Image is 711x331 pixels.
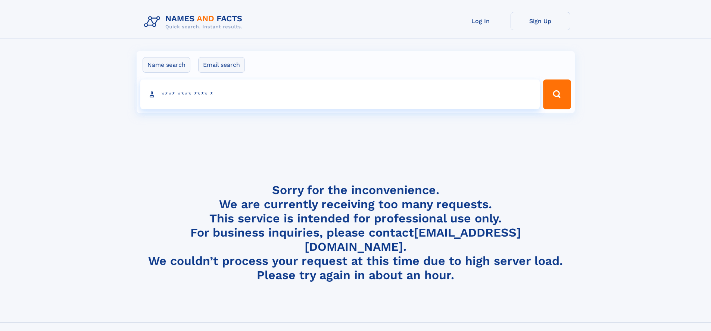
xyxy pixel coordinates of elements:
[305,225,521,254] a: [EMAIL_ADDRESS][DOMAIN_NAME]
[451,12,511,30] a: Log In
[198,57,245,73] label: Email search
[140,79,540,109] input: search input
[141,183,570,282] h4: Sorry for the inconvenience. We are currently receiving too many requests. This service is intend...
[511,12,570,30] a: Sign Up
[141,12,249,32] img: Logo Names and Facts
[543,79,571,109] button: Search Button
[143,57,190,73] label: Name search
